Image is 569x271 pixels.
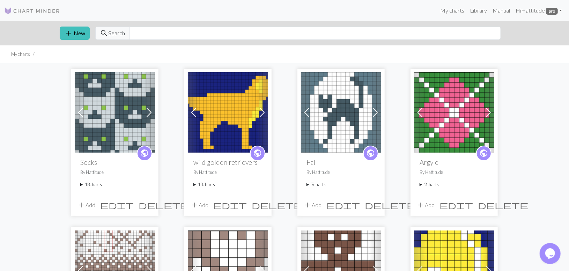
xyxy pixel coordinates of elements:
[140,146,149,160] i: public
[60,27,90,40] button: New
[416,200,425,210] span: add
[439,200,473,210] span: edit
[414,198,437,212] button: Add
[437,198,475,212] button: Edit
[190,200,199,210] span: add
[213,201,247,209] i: Edit
[414,72,494,153] img: Argyle
[437,3,467,17] a: My charts
[139,200,189,210] span: delete
[136,198,191,212] button: Delete
[188,198,211,212] button: Add
[108,29,125,37] span: Search
[137,146,152,161] a: public
[306,169,376,176] p: By Hattitude
[306,181,376,188] summary: 7charts
[100,201,134,209] i: Edit
[140,148,149,159] span: public
[188,72,268,153] img: wild golden retrievers
[100,200,134,210] span: edit
[100,28,108,38] span: search
[75,108,155,115] a: Here Kitty Kitty
[75,72,155,153] img: Here Kitty Kitty
[513,3,565,17] a: HiHattitude pro
[480,148,488,159] span: public
[363,146,378,161] a: public
[80,169,149,176] p: By Hattitude
[4,7,60,15] img: Logo
[253,146,262,160] i: public
[80,158,149,166] h2: Socks
[303,200,312,210] span: add
[324,198,362,212] button: Edit
[211,198,249,212] button: Edit
[420,181,489,188] summary: 2charts
[467,3,490,17] a: Library
[213,200,247,210] span: edit
[414,108,494,115] a: Argyle
[253,148,262,159] span: public
[367,146,375,160] i: public
[476,146,492,161] a: public
[301,72,381,153] img: Fall
[193,181,263,188] summary: 13charts
[77,200,86,210] span: add
[546,8,558,15] span: pro
[490,3,513,17] a: Manual
[249,198,304,212] button: Delete
[540,243,562,264] iframe: chat widget
[478,200,528,210] span: delete
[326,201,360,209] i: Edit
[250,146,265,161] a: public
[301,198,324,212] button: Add
[475,198,531,212] button: Delete
[420,158,489,166] h2: Argyle
[301,108,381,115] a: Fall
[188,108,268,115] a: wild golden retrievers
[362,198,417,212] button: Delete
[80,181,149,188] summary: 18charts
[439,201,473,209] i: Edit
[367,148,375,159] span: public
[420,169,489,176] p: By Hattitude
[11,51,30,58] li: My charts
[306,158,376,166] h2: Fall
[98,198,136,212] button: Edit
[64,28,73,38] span: add
[252,200,302,210] span: delete
[193,158,263,166] h2: wild golden retrievers
[365,200,415,210] span: delete
[193,169,263,176] p: By Hattitude
[326,200,360,210] span: edit
[75,198,98,212] button: Add
[480,146,488,160] i: public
